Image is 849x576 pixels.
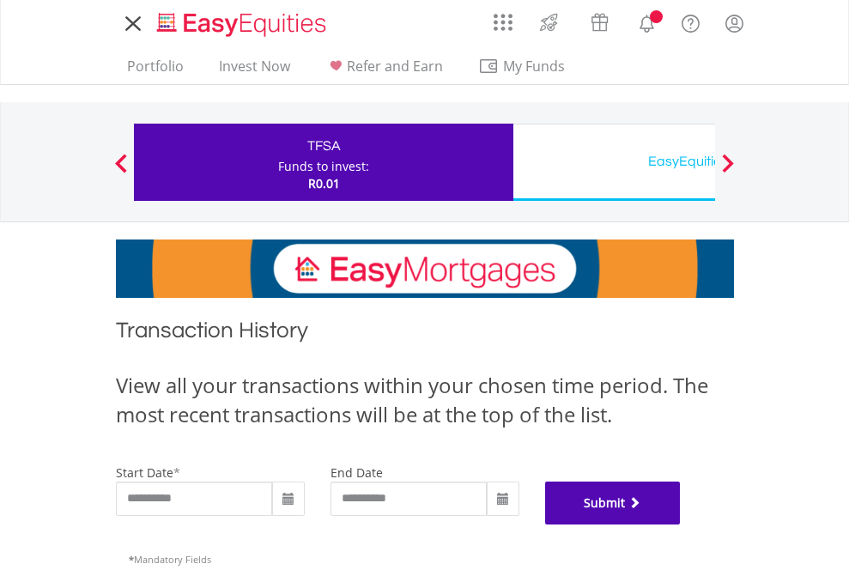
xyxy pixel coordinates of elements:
[154,10,333,39] img: EasyEquities_Logo.png
[625,4,669,39] a: Notifications
[585,9,614,36] img: vouchers-v2.svg
[278,158,369,175] div: Funds to invest:
[129,553,211,566] span: Mandatory Fields
[116,315,734,354] h1: Transaction History
[116,239,734,298] img: EasyMortage Promotion Banner
[669,4,713,39] a: FAQ's and Support
[150,4,333,39] a: Home page
[331,464,383,481] label: end date
[545,482,681,524] button: Submit
[482,4,524,32] a: AppsGrid
[116,464,173,481] label: start date
[711,162,745,179] button: Next
[478,55,591,77] span: My Funds
[116,371,734,430] div: View all your transactions within your chosen time period. The most recent transactions will be a...
[494,13,512,32] img: grid-menu-icon.svg
[318,58,450,84] a: Refer and Earn
[104,162,138,179] button: Previous
[713,4,756,42] a: My Profile
[120,58,191,84] a: Portfolio
[212,58,297,84] a: Invest Now
[144,134,503,158] div: TFSA
[574,4,625,36] a: Vouchers
[347,57,443,76] span: Refer and Earn
[535,9,563,36] img: thrive-v2.svg
[308,175,340,191] span: R0.01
